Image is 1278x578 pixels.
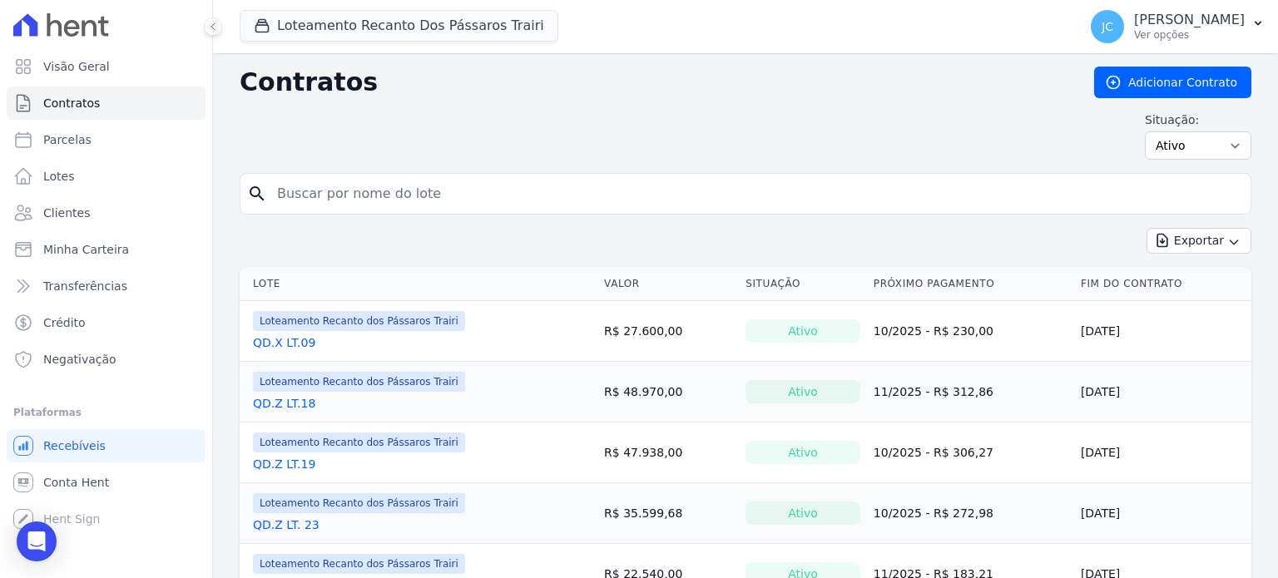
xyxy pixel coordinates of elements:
a: QD.X LT.09 [253,334,315,351]
span: Loteamento Recanto dos Pássaros Trairi [253,432,465,452]
td: R$ 48.970,00 [597,362,739,422]
a: Conta Hent [7,466,206,499]
div: Plataformas [13,403,199,422]
span: JC [1102,21,1113,32]
td: R$ 47.938,00 [597,422,739,483]
input: Buscar por nome do lote [267,177,1244,210]
a: Crédito [7,306,206,339]
span: Visão Geral [43,58,110,75]
td: R$ 27.600,00 [597,301,739,362]
a: Recebíveis [7,429,206,462]
td: [DATE] [1074,422,1251,483]
a: Visão Geral [7,50,206,83]
label: Situação: [1145,111,1251,128]
a: 10/2025 - R$ 272,98 [874,506,993,520]
div: Ativo [745,501,860,525]
span: Recebíveis [43,437,106,454]
a: Minha Carteira [7,233,206,266]
span: Transferências [43,278,127,294]
a: QD.Z LT. 23 [253,516,319,533]
span: Parcelas [43,131,92,148]
th: Próximo Pagamento [867,267,1074,301]
p: [PERSON_NAME] [1134,12,1245,28]
i: search [247,184,267,204]
a: QD.Z LT.18 [253,395,315,412]
h2: Contratos [240,67,1067,97]
a: Adicionar Contrato [1094,67,1251,98]
a: Contratos [7,86,206,120]
a: 10/2025 - R$ 230,00 [874,324,993,338]
a: Parcelas [7,123,206,156]
div: Open Intercom Messenger [17,521,57,561]
td: [DATE] [1074,483,1251,544]
div: Ativo [745,380,860,403]
td: R$ 35.599,68 [597,483,739,544]
a: Transferências [7,269,206,303]
span: Loteamento Recanto dos Pássaros Trairi [253,493,465,513]
p: Ver opções [1134,28,1245,42]
div: Ativo [745,319,860,343]
th: Valor [597,267,739,301]
span: Negativação [43,351,116,368]
span: Crédito [43,314,86,331]
th: Lote [240,267,597,301]
button: Loteamento Recanto Dos Pássaros Trairi [240,10,558,42]
th: Situação [739,267,867,301]
button: Exportar [1147,228,1251,254]
a: QD.Z LT.19 [253,456,315,472]
span: Conta Hent [43,474,109,491]
span: Clientes [43,205,90,221]
span: Loteamento Recanto dos Pássaros Trairi [253,372,465,392]
span: Minha Carteira [43,241,129,258]
a: 11/2025 - R$ 312,86 [874,385,993,398]
span: Loteamento Recanto dos Pássaros Trairi [253,311,465,331]
a: Clientes [7,196,206,230]
td: [DATE] [1074,301,1251,362]
div: Ativo [745,441,860,464]
a: Negativação [7,343,206,376]
td: [DATE] [1074,362,1251,422]
a: 10/2025 - R$ 306,27 [874,446,993,459]
span: Loteamento Recanto dos Pássaros Trairi [253,554,465,574]
button: JC [PERSON_NAME] Ver opções [1077,3,1278,50]
th: Fim do Contrato [1074,267,1251,301]
a: Lotes [7,160,206,193]
span: Lotes [43,168,75,185]
span: Contratos [43,95,100,111]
